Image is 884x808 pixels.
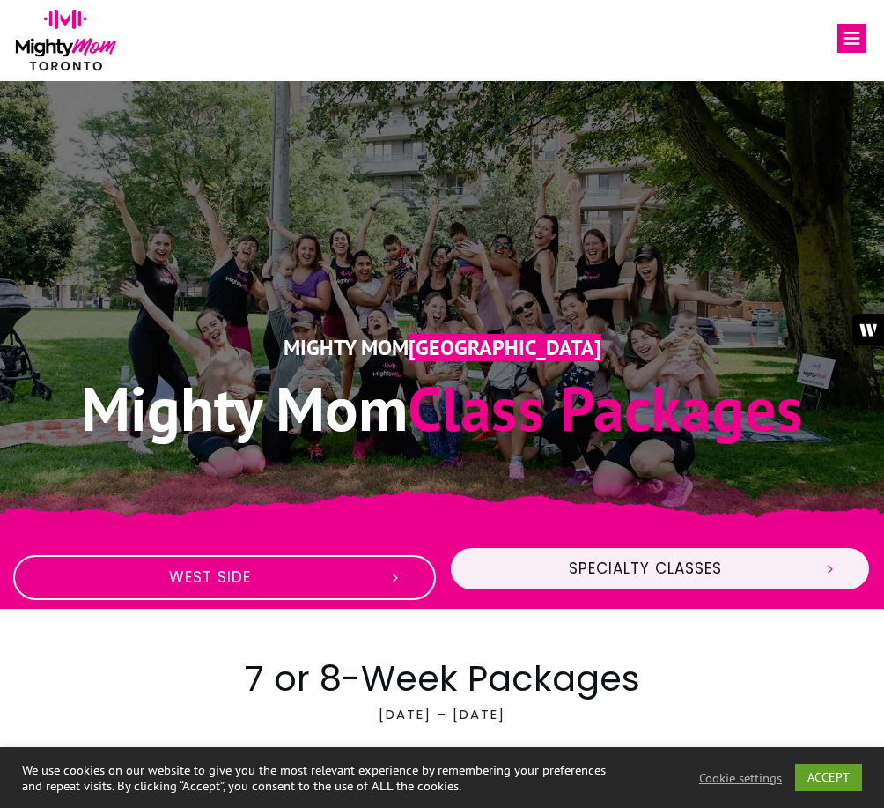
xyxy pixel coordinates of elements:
h2: 7 or 8-Week Packages [27,654,857,703]
span: West Side [46,568,374,588]
span: Mighty Mom [81,368,408,448]
div: We use cookies on our website to give you the most relevant experience by remembering your prefer... [22,762,610,794]
a: Specialty Classes [449,546,872,592]
a: ACCEPT [795,764,862,791]
span: Mighty Mom [284,334,409,361]
span: [GEOGRAPHIC_DATA] [409,334,601,361]
a: West Side [13,555,436,601]
a: Cookie settings [699,770,782,786]
span: Specialty Classes [482,560,810,579]
h1: Class Packages [36,368,848,448]
p: [DATE] – [DATE] [27,703,857,745]
img: mightymom-logo-toronto [9,9,123,80]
